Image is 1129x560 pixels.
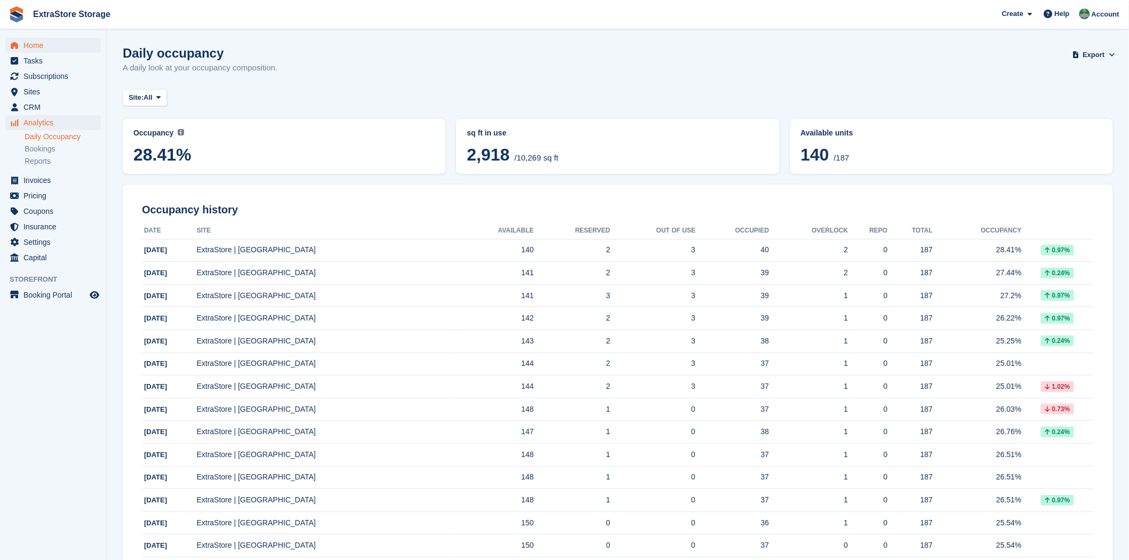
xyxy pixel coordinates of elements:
[197,421,456,444] td: ExtraStore | [GEOGRAPHIC_DATA]
[848,313,888,324] div: 0
[5,173,101,188] a: menu
[144,496,167,504] span: [DATE]
[456,222,534,239] th: Available
[888,375,933,398] td: 187
[197,330,456,353] td: ExtraStore | [GEOGRAPHIC_DATA]
[1079,9,1090,19] img: Grant Daniel
[23,287,88,302] span: Booking Portal
[456,511,534,534] td: 150
[88,289,101,301] a: Preview store
[848,381,888,392] div: 0
[933,466,1022,489] td: 26.51%
[10,274,106,285] span: Storefront
[534,307,610,330] td: 2
[197,222,456,239] th: Site
[933,307,1022,330] td: 26.22%
[801,145,829,164] span: 140
[888,307,933,330] td: 187
[888,398,933,421] td: 187
[25,144,101,154] a: Bookings
[933,534,1022,557] td: 25.54%
[610,353,696,375] td: 3
[1041,335,1074,346] div: 0.24%
[933,222,1022,239] th: Occupancy
[769,290,848,301] div: 1
[888,262,933,285] td: 187
[23,250,88,265] span: Capital
[534,284,610,307] td: 3
[144,451,167,459] span: [DATE]
[696,222,769,239] th: Occupied
[933,398,1022,421] td: 26.03%
[888,222,933,239] th: Total
[144,473,167,481] span: [DATE]
[696,426,769,437] div: 38
[467,129,506,137] span: sq ft in use
[610,466,696,489] td: 0
[144,292,167,300] span: [DATE]
[801,127,1102,139] abbr: Current percentage of units occupied or overlocked
[769,517,848,529] div: 1
[769,449,848,460] div: 1
[888,466,933,489] td: 187
[888,284,933,307] td: 187
[696,494,769,506] div: 37
[534,511,610,534] td: 0
[456,421,534,444] td: 147
[610,489,696,512] td: 0
[888,444,933,467] td: 187
[696,381,769,392] div: 37
[888,421,933,444] td: 187
[5,115,101,130] a: menu
[5,250,101,265] a: menu
[769,471,848,483] div: 1
[5,84,101,99] a: menu
[696,335,769,347] div: 38
[144,269,167,277] span: [DATE]
[23,115,88,130] span: Analytics
[848,471,888,483] div: 0
[456,489,534,512] td: 148
[610,421,696,444] td: 0
[197,262,456,285] td: ExtraStore | [GEOGRAPHIC_DATA]
[848,426,888,437] div: 0
[610,330,696,353] td: 3
[769,313,848,324] div: 1
[456,284,534,307] td: 141
[848,222,888,239] th: Repo
[9,6,25,22] img: stora-icon-8386f47178a22dfd0bd8f6a31ec36ba5ce8667c1dd55bd0f319d3a0aa187defe.svg
[834,153,849,162] span: /187
[144,541,167,549] span: [DATE]
[5,38,101,53] a: menu
[23,53,88,68] span: Tasks
[888,330,933,353] td: 187
[197,444,456,467] td: ExtraStore | [GEOGRAPHIC_DATA]
[769,358,848,369] div: 1
[933,330,1022,353] td: 25.25%
[534,239,610,262] td: 2
[456,466,534,489] td: 148
[848,540,888,551] div: 0
[534,466,610,489] td: 1
[129,92,144,103] span: Site:
[534,444,610,467] td: 1
[456,330,534,353] td: 143
[933,375,1022,398] td: 25.01%
[696,313,769,324] div: 39
[769,244,848,255] div: 2
[610,534,696,557] td: 0
[456,375,534,398] td: 144
[144,314,167,322] span: [DATE]
[848,449,888,460] div: 0
[610,284,696,307] td: 3
[933,489,1022,512] td: 26.51%
[144,382,167,390] span: [DATE]
[467,145,510,164] span: 2,918
[848,494,888,506] div: 0
[610,398,696,421] td: 0
[29,5,115,23] a: ExtraStore Storage
[197,375,456,398] td: ExtraStore | [GEOGRAPHIC_DATA]
[848,358,888,369] div: 0
[769,494,848,506] div: 1
[534,489,610,512] td: 1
